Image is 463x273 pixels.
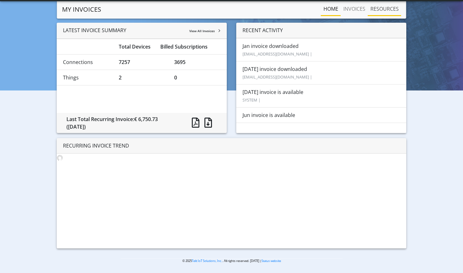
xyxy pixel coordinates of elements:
small: SYSTEM | [243,97,260,103]
li: Jan invoice downloaded [236,38,406,61]
small: [EMAIL_ADDRESS][DOMAIN_NAME] | [243,51,312,57]
div: RECURRING INVOICE TREND [57,138,406,154]
div: 7257 [114,58,170,66]
div: Last Total Recurring Invoice: [62,115,182,131]
span: View All Invoices [189,29,215,33]
a: RESOURCES [368,3,401,15]
li: [DATE] invoice is available [236,84,406,107]
li: [DATE] invoice downloaded [236,61,406,84]
div: Connections [58,58,114,66]
div: 2 [114,74,170,81]
li: Jun invoice is available [236,107,406,123]
div: 0 [169,74,225,81]
div: RECENT ACTIVITY [236,23,406,38]
img: loading.gif [57,155,63,161]
a: MY INVOICES [62,3,101,16]
div: 3695 [169,58,225,66]
a: Status website [261,259,281,263]
div: ([DATE]) [66,123,177,131]
div: Things [58,74,114,81]
div: Total Devices [114,43,156,50]
div: LATEST INVOICE SUMMARY [57,23,227,39]
small: [EMAIL_ADDRESS][DOMAIN_NAME] | [243,74,312,80]
a: Home [321,3,341,15]
a: INVOICES [341,3,368,15]
a: Telit IoT Solutions, Inc. [192,259,222,263]
span: € 6,750.73 [134,116,158,123]
div: Billed Subscriptions [156,43,225,50]
p: © 2025 . All rights reserved. [DATE] | [121,258,343,263]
